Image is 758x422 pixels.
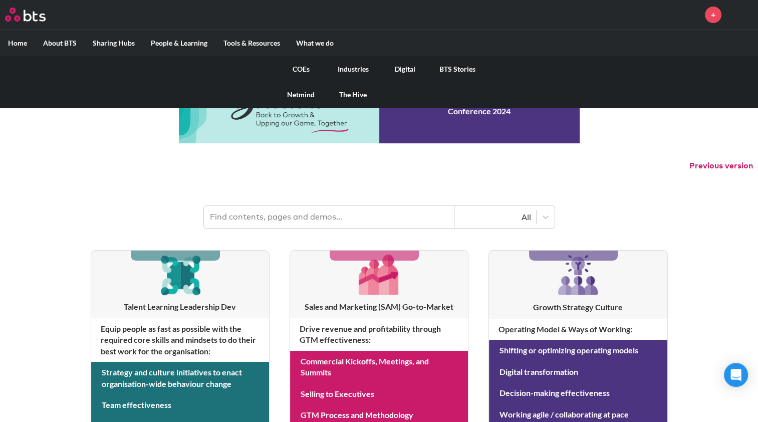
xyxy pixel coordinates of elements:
label: Tools & Resources [215,30,288,56]
img: [object Object] [355,251,403,298]
img: Pilar Chaparro [729,3,753,27]
div: Open Intercom Messenger [724,363,748,387]
div: All [459,212,531,223]
a: Go home [5,8,64,22]
h3: Sales and Marketing (SAM) Go-to-Market [290,301,468,312]
label: Sharing Hubs [85,30,143,56]
input: Find contents, pages and demos... [204,206,454,228]
h4: Operating Model & Ways of Working : [489,319,667,340]
img: BTS Logo [5,8,46,22]
button: Previous version [689,160,753,171]
img: [object Object] [156,251,204,298]
h4: Equip people as fast as possible with the required core skills and mindsets to do their best work... [91,318,269,362]
h4: Drive revenue and profitability through GTM effectiveness : [290,318,468,351]
a: Profile [729,3,753,27]
img: [object Object] [554,251,602,299]
label: About BTS [35,30,85,56]
h3: Growth Strategy Culture [489,302,667,313]
h3: Talent Learning Leadership Dev [91,301,269,312]
a: + [705,7,721,23]
label: What we do [288,30,342,56]
label: People & Learning [143,30,215,56]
